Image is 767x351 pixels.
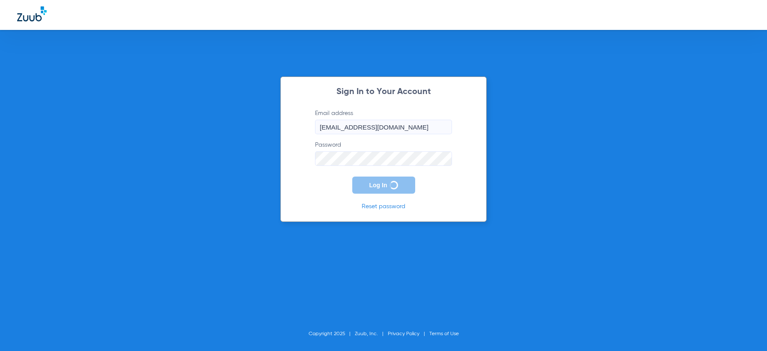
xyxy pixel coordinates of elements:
[429,331,459,336] a: Terms of Use
[315,141,452,166] label: Password
[315,120,452,134] input: Email address
[315,151,452,166] input: Password
[355,330,388,338] li: Zuub, Inc.
[362,204,405,209] a: Reset password
[17,6,47,21] img: Zuub Logo
[309,330,355,338] li: Copyright 2025
[315,109,452,134] label: Email address
[302,88,465,96] h2: Sign In to Your Account
[352,177,415,194] button: Log In
[388,331,419,336] a: Privacy Policy
[369,182,387,189] span: Log In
